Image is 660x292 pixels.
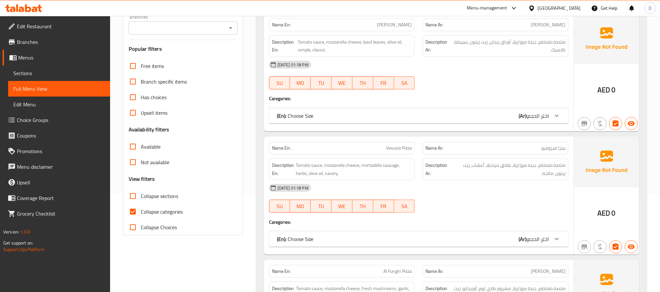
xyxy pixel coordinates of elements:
span: Grocery Checklist [17,210,105,218]
span: TU [313,202,329,211]
div: Menu-management [467,4,507,12]
span: Coverage Report [17,194,105,202]
span: FR [376,78,392,88]
span: Free items [141,62,164,70]
span: Upsell [17,179,105,186]
span: TU [313,78,329,88]
b: (En): [277,111,286,121]
span: FR [376,202,392,211]
span: Collapse sections [141,192,178,200]
img: Ae5nvW7+0k+MAAAAAElFTkSuQmCC [574,137,639,187]
span: Get support on: [3,239,33,247]
button: SA [394,200,415,213]
span: [PERSON_NAME] [531,21,566,28]
span: AED [597,84,610,96]
strong: Name Ar: [425,268,443,275]
span: Branch specific items [141,78,187,86]
button: Available [625,240,638,253]
a: Menus [3,50,110,65]
span: Al Funghi Pizza [383,268,412,275]
strong: Description En: [272,161,295,177]
a: Grocery Checklist [3,206,110,221]
button: Available [625,117,638,130]
span: [DATE] 01:18 PM [275,185,311,191]
b: (Ar): [519,234,527,244]
a: Edit Restaurant [3,19,110,34]
button: SU [269,76,290,89]
span: TH [355,78,371,88]
button: MO [290,76,311,89]
h4: Caregories: [269,95,568,102]
span: صلصة طماطم، جبنة موزاريلا، أوراق ريحان، زيت زيتون، بسيطة، كلاسيك. [452,38,566,54]
span: [PERSON_NAME] [377,21,412,28]
span: SA [397,202,412,211]
button: WE [332,76,352,89]
span: Promotions [17,147,105,155]
a: Edit Menu [8,97,110,112]
div: (En): Choose Size(Ar):اختر الحجم [269,231,568,247]
a: Support.OpsPlatform [3,245,45,254]
span: Tomato sauce, mozzarella cheese, basil leaves, olive oil, simple, classic. [298,38,412,54]
span: Menus [18,54,105,61]
h3: Availability filters [129,126,169,133]
span: SA [397,78,412,88]
span: Full Menu View [13,85,105,93]
span: Menu disclaimer [17,163,105,171]
strong: Name Ar: [425,21,443,28]
button: TU [311,76,332,89]
strong: Name En: [272,21,291,28]
span: 1.0.0 [20,228,30,236]
strong: Description Ar: [425,38,450,54]
span: Coupons [17,132,105,139]
button: Has choices [609,117,622,130]
span: WE [334,202,350,211]
span: Collapse categories [141,208,183,216]
span: Upsell items [141,109,167,117]
button: TU [311,200,332,213]
a: Sections [8,65,110,81]
span: MO [293,202,308,211]
a: Upsell [3,175,110,190]
h3: View filters [129,175,155,183]
button: SA [394,76,415,89]
span: Vesuvio Pizza [386,145,412,152]
p: Choose Size [277,112,314,120]
p: Choose Size [277,235,314,243]
span: Has choices [141,93,166,101]
span: AED [597,207,610,219]
button: TH [352,76,373,89]
b: (Ar): [519,111,527,121]
a: Choice Groups [3,112,110,128]
img: Ae5nvW7+0k+MAAAAAElFTkSuQmCC [574,13,639,64]
button: Purchased item [594,117,607,130]
span: اختر الحجم [527,234,549,244]
button: Has choices [609,240,622,253]
a: Coupons [3,128,110,143]
a: Promotions [3,143,110,159]
span: Tomato sauce, mozzarella cheese, mortadella sausage, herbs, olive oil, savory. [296,161,412,177]
button: Open [226,23,235,33]
span: صلصة طماطم، جبنة موزاريلا، نقانق مرتديلا، أعشاب، زيت زيتون، مالحة. [452,161,566,177]
button: MO [290,200,311,213]
span: TH [355,202,371,211]
button: TH [352,200,373,213]
h3: Popular filters [129,45,237,53]
span: 0 [612,84,616,96]
span: Collapse Choices [141,223,177,231]
a: Full Menu View [8,81,110,97]
button: SU [269,200,290,213]
strong: Name En: [272,268,291,275]
button: FR [373,76,394,89]
span: [PERSON_NAME] [531,268,566,275]
span: Sections [13,69,105,77]
span: WE [334,78,350,88]
span: SU [272,202,288,211]
h4: Caregories: [269,219,568,225]
strong: Description En: [272,38,297,54]
button: Not branch specific item [578,117,591,130]
span: 0 [612,207,616,219]
span: Branches [17,38,105,46]
span: Edit Restaurant [17,22,105,30]
span: Version: [3,228,19,236]
strong: Name Ar: [425,145,443,152]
